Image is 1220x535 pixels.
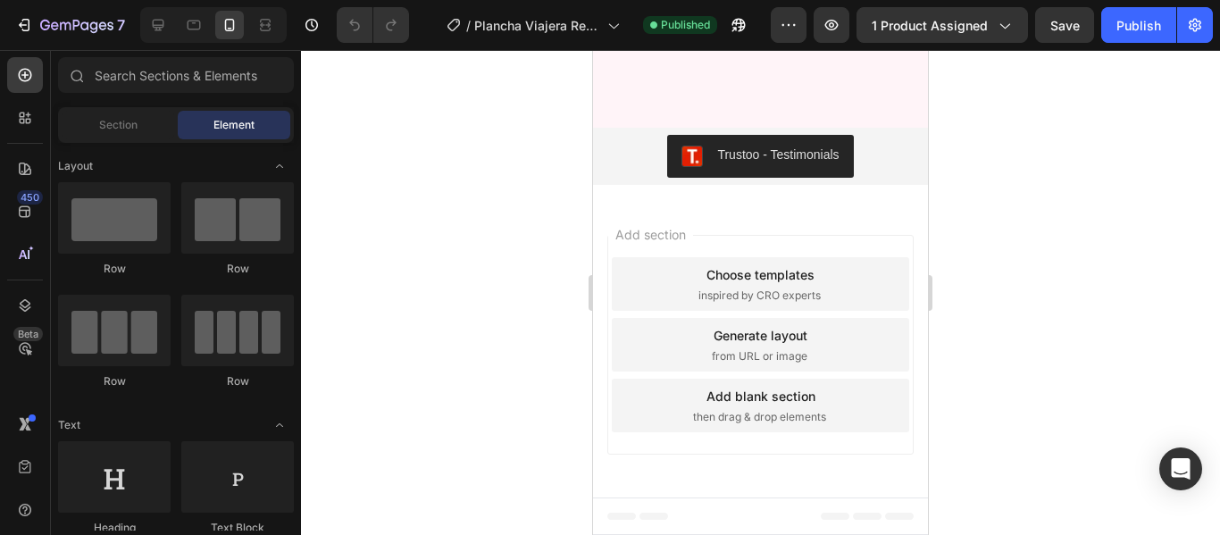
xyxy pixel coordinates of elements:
[1116,16,1161,35] div: Publish
[58,373,171,389] div: Row
[265,411,294,439] span: Toggle open
[58,158,93,174] span: Layout
[474,16,600,35] span: Plancha Viajera Recargable BeautyLuxeLuxe™
[1101,7,1176,43] button: Publish
[117,14,125,36] p: 7
[857,7,1028,43] button: 1 product assigned
[13,327,43,341] div: Beta
[661,17,710,33] span: Published
[181,373,294,389] div: Row
[1035,7,1094,43] button: Save
[265,152,294,180] span: Toggle open
[593,50,928,535] iframe: Design area
[1159,447,1202,490] div: Open Intercom Messenger
[213,117,255,133] span: Element
[466,16,471,35] span: /
[58,57,294,93] input: Search Sections & Elements
[17,190,43,205] div: 450
[7,7,133,43] button: 7
[181,261,294,277] div: Row
[58,417,80,433] span: Text
[1050,18,1080,33] span: Save
[99,117,138,133] span: Section
[337,7,409,43] div: Undo/Redo
[58,261,171,277] div: Row
[872,16,988,35] span: 1 product assigned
